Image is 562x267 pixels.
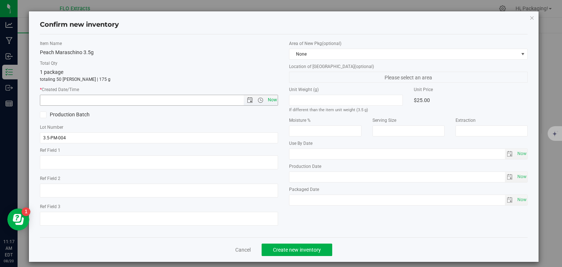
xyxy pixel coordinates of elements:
[515,172,527,182] span: select
[355,64,374,69] span: (optional)
[40,175,278,182] label: Ref Field 2
[289,72,528,83] span: Please select an area
[7,208,29,230] iframe: Resource center
[40,40,278,47] label: Item Name
[289,40,528,47] label: Area of New Pkg
[515,149,527,159] span: select
[289,63,528,70] label: Location of [GEOGRAPHIC_DATA]
[516,148,528,159] span: Set Current date
[456,117,528,124] label: Extraction
[289,108,368,112] small: If different than the item unit weight (3.5 g)
[289,163,528,170] label: Production Date
[505,195,516,205] span: select
[414,95,528,106] div: $25.00
[40,76,278,83] p: totaling 50 [PERSON_NAME] | 175 g
[273,247,321,253] span: Create new inventory
[40,49,278,56] div: Peach Maraschino 3.5g
[40,86,278,93] label: Created Date/Time
[40,20,119,30] h4: Confirm new inventory
[414,86,528,93] label: Unit Price
[289,49,518,59] span: None
[22,207,30,216] iframe: Resource center unread badge
[40,147,278,154] label: Ref Field 1
[40,203,278,210] label: Ref Field 3
[372,117,445,124] label: Serving Size
[262,244,332,256] button: Create new inventory
[40,111,154,119] label: Production Batch
[505,149,516,159] span: select
[40,60,278,67] label: Total Qty
[289,186,528,193] label: Packaged Date
[289,117,361,124] label: Moisture %
[235,246,251,253] a: Cancel
[40,69,63,75] span: 1 package
[505,172,516,182] span: select
[516,195,528,205] span: Set Current date
[266,95,278,105] span: Set Current date
[289,86,403,93] label: Unit Weight (g)
[254,97,267,103] span: Open the time view
[516,172,528,182] span: Set Current date
[322,41,341,46] span: (optional)
[40,124,278,131] label: Lot Number
[515,195,527,205] span: select
[244,97,256,103] span: Open the date view
[289,140,528,147] label: Use By Date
